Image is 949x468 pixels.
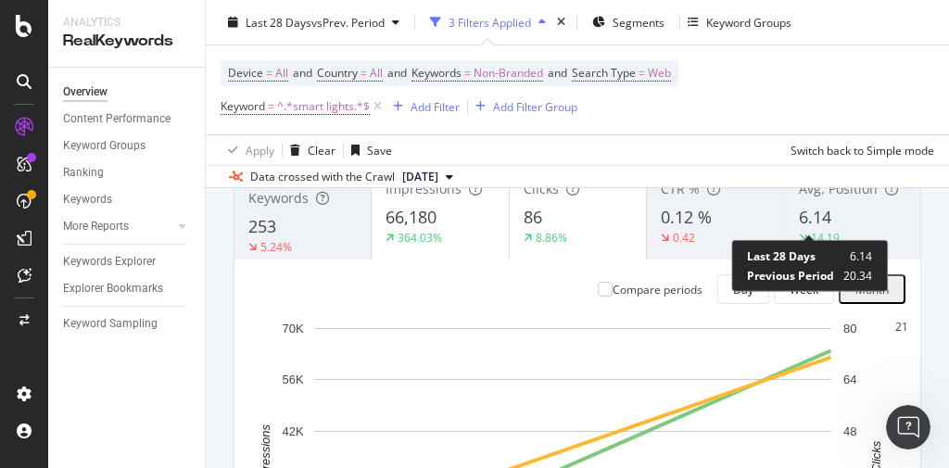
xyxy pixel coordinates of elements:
[221,98,265,114] span: Keyword
[423,7,553,37] button: 3 Filters Applied
[648,60,671,86] span: Web
[63,314,192,334] a: Keyword Sampling
[553,13,569,32] div: times
[386,180,462,197] span: Impressions
[260,239,292,255] div: 5.24%
[63,136,146,156] div: Keyword Groups
[706,14,791,30] div: Keyword Groups
[361,65,367,81] span: =
[791,142,934,158] div: Switch back to Simple mode
[250,169,395,185] div: Data crossed with the Crawl
[661,206,712,228] span: 0.12 %
[367,142,392,158] div: Save
[63,163,104,183] div: Ranking
[63,15,190,31] div: Analytics
[661,180,700,197] span: CTR %
[799,180,878,197] span: Avg. Position
[411,65,462,81] span: Keywords
[402,169,438,185] span: 2025 Sep. 23rd
[639,65,645,81] span: =
[524,180,559,197] span: Clicks
[799,206,831,228] span: 6.14
[783,135,934,165] button: Switch back to Simple mode
[308,142,335,158] div: Clear
[613,282,702,297] div: Compare periods
[902,319,908,335] div: 1
[63,109,171,129] div: Content Performance
[63,314,158,334] div: Keyword Sampling
[895,319,902,335] div: 2
[673,230,695,246] div: 0.42
[524,206,542,228] span: 86
[221,7,407,37] button: Last 28 DaysvsPrev. Period
[63,279,163,298] div: Explorer Bookmarks
[293,65,312,81] span: and
[266,65,272,81] span: =
[449,14,531,30] div: 3 Filters Applied
[464,65,471,81] span: =
[277,94,370,120] span: ^.*smart lights.*$
[344,135,392,165] button: Save
[843,373,856,387] text: 64
[613,14,664,30] span: Segments
[63,190,112,209] div: Keywords
[283,135,335,165] button: Clear
[843,268,872,284] span: 20.34
[63,31,190,52] div: RealKeywords
[468,95,577,118] button: Add Filter Group
[548,65,567,81] span: and
[585,7,672,37] button: Segments
[811,230,840,246] div: 14.19
[283,322,304,335] text: 70K
[411,98,460,114] div: Add Filter
[717,274,769,304] button: Day
[221,135,274,165] button: Apply
[317,65,358,81] span: Country
[228,65,263,81] span: Device
[747,268,834,284] span: Previous Period
[283,424,304,438] text: 42K
[63,217,173,236] a: More Reports
[246,142,274,158] div: Apply
[311,14,385,30] span: vs Prev. Period
[63,163,192,183] a: Ranking
[63,252,192,272] a: Keywords Explorer
[63,279,192,298] a: Explorer Bookmarks
[370,60,383,86] span: All
[747,248,816,264] span: Last 28 Days
[395,166,461,188] button: [DATE]
[536,230,567,246] div: 8.86%
[63,136,192,156] a: Keyword Groups
[268,98,274,114] span: =
[63,82,192,102] a: Overview
[572,65,636,81] span: Search Type
[63,109,192,129] a: Content Performance
[843,322,856,335] text: 80
[248,171,309,207] span: Unique Keywords
[387,65,407,81] span: and
[474,60,543,86] span: Non-Branded
[63,190,192,209] a: Keywords
[688,7,791,37] button: Keyword Groups
[386,95,460,118] button: Add Filter
[493,98,577,114] div: Add Filter Group
[63,252,156,272] div: Keywords Explorer
[63,82,108,102] div: Overview
[275,60,288,86] span: All
[63,217,129,236] div: More Reports
[246,14,311,30] span: Last 28 Days
[843,424,856,438] text: 48
[886,405,930,449] iframe: Intercom live chat
[398,230,442,246] div: 364.03%
[248,215,276,237] span: 253
[850,248,872,264] span: 6.14
[386,206,437,228] span: 66,180
[283,373,304,387] text: 56K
